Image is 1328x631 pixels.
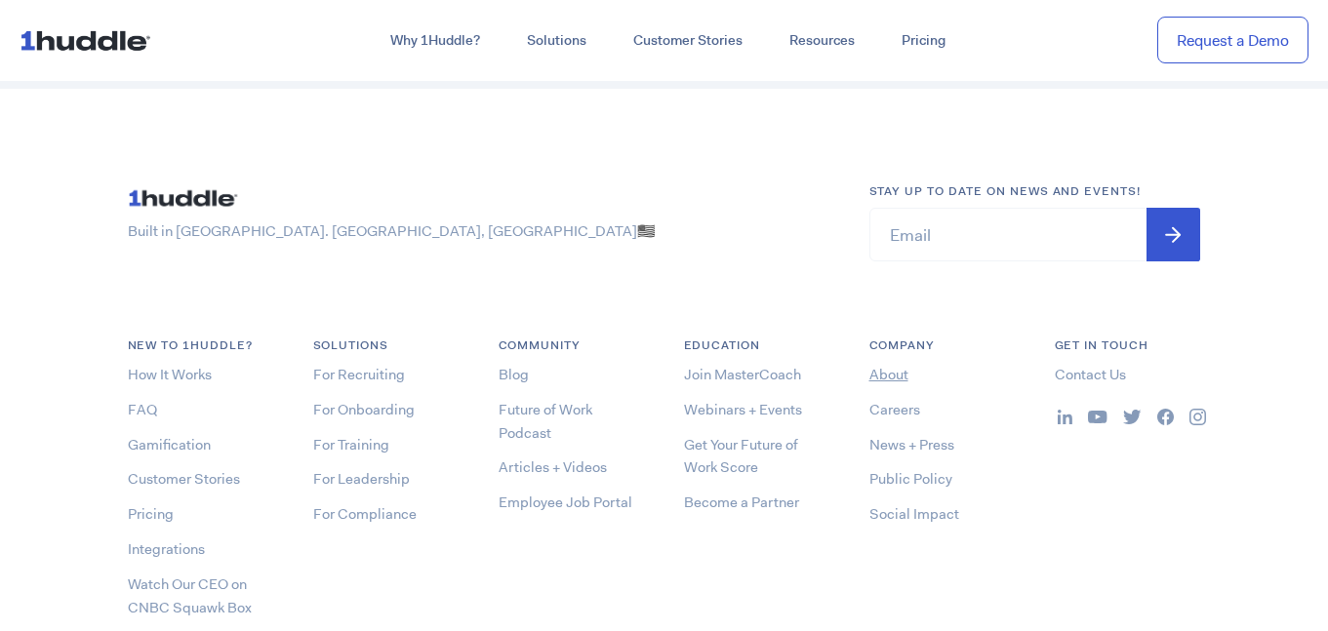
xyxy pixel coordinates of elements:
a: Get Your Future of Work Score [684,435,798,478]
a: For Training [313,435,389,454]
a: Employee Job Portal [499,493,632,512]
a: Articles + Videos [499,457,607,477]
img: ... [20,21,159,59]
a: Pricing [128,504,174,524]
img: ... [1058,410,1072,424]
h6: Stay up to date on news and events! [869,182,1201,201]
a: Why 1Huddle? [367,23,503,59]
img: ... [1189,409,1206,425]
input: Submit [1147,208,1200,261]
h6: Get in Touch [1055,336,1201,355]
a: Join MasterCoach [684,365,801,384]
a: How It Works [128,365,212,384]
h6: Solutions [313,336,460,355]
a: For Compliance [313,504,417,524]
h6: Education [684,336,830,355]
a: Pricing [878,23,969,59]
a: Careers [869,400,920,419]
a: Future of Work Podcast [499,400,592,443]
a: Blog [499,365,529,384]
h6: COMPANY [869,336,1016,355]
a: For Recruiting [313,365,405,384]
img: ... [1088,411,1107,424]
a: Webinars + Events [684,400,802,419]
a: Gamification [128,435,211,454]
span: 🇺🇸 [637,221,656,241]
img: ... [1157,409,1174,425]
a: Social Impact [869,504,959,524]
a: Request a Demo [1157,17,1308,64]
a: Public Policy [869,469,952,489]
a: Integrations [128,539,205,559]
a: Customer Stories [128,469,240,489]
a: FAQ [128,400,157,419]
img: ... [128,182,245,214]
a: News + Press [869,435,954,454]
a: For Onboarding [313,400,415,419]
a: Watch Our CEO on CNBC Squawk Box [128,574,252,617]
p: Built in [GEOGRAPHIC_DATA]. [GEOGRAPHIC_DATA], [GEOGRAPHIC_DATA] [128,221,830,242]
input: Email [869,208,1201,261]
a: About [869,365,908,384]
a: Contact Us [1055,365,1126,384]
a: Resources [766,23,878,59]
a: Become a Partner [684,493,799,512]
a: For Leadership [313,469,410,489]
a: Customer Stories [610,23,766,59]
h6: NEW TO 1HUDDLE? [128,336,274,355]
h6: COMMUNITY [499,336,645,355]
img: ... [1123,410,1142,424]
a: Solutions [503,23,610,59]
